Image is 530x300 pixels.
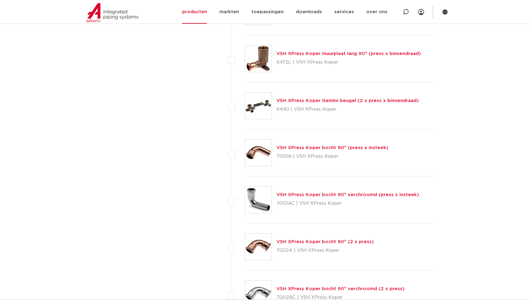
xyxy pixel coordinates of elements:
[245,187,271,213] img: Thumbnail for VSH XPress Koper bocht 90° verchroomd (press x insteek)
[277,51,421,56] a: VSH XPress Koper muurplaat lang 90° (press x binnendraad)
[277,246,374,255] p: 7002A | VSH XPress Koper
[245,93,271,119] img: Thumbnail for VSH XPress Koper Gemini beugel (2 x press x binnendraad)
[277,145,388,150] a: VSH XPress Koper bocht 90° (press x insteek)
[277,199,419,208] p: 7001AC | VSH XPress Koper
[277,192,419,197] a: VSH XPress Koper bocht 90° verchroomd (press x insteek)
[277,105,419,114] p: 6490 | VSH XPress Koper
[245,45,271,72] img: Thumbnail for VSH XPress Koper muurplaat lang 90° (press x binnendraad)
[277,57,421,67] p: 6472L | VSH XPress Koper
[277,286,405,291] a: VSH XPress Koper bocht 90° verchroomd (2 x press)
[277,152,388,161] p: 7001A | VSH XPress Koper
[277,239,374,244] a: VSH XPress Koper bocht 90° (2 x press)
[277,98,419,103] a: VSH XPress Koper Gemini beugel (2 x press x binnendraad)
[245,234,271,260] img: Thumbnail for VSH XPress Koper bocht 90° (2 x press)
[245,140,271,166] img: Thumbnail for VSH XPress Koper bocht 90° (press x insteek)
